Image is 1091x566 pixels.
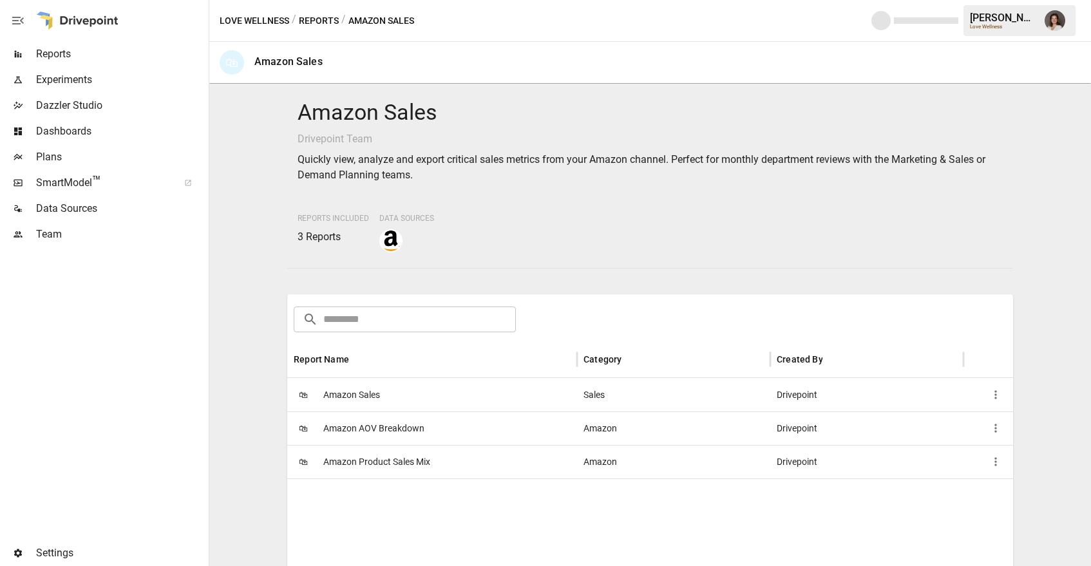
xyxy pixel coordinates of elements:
div: Drivepoint [770,378,963,411]
div: Category [583,354,621,364]
div: Love Wellness [970,24,1037,30]
div: Created By [777,354,823,364]
div: Sales [577,378,770,411]
span: Data Sources [36,201,206,216]
button: Reports [299,13,339,29]
span: Data Sources [379,214,434,223]
div: / [292,13,296,29]
div: Drivepoint [770,445,963,478]
div: Drivepoint [770,411,963,445]
button: Sort [824,350,842,368]
span: ™ [92,173,101,189]
button: Love Wellness [220,13,289,29]
img: amazon [381,231,401,251]
span: Experiments [36,72,206,88]
span: 🛍 [294,385,313,404]
button: Franziska Ibscher [1037,3,1073,39]
span: Amazon AOV Breakdown [323,412,424,445]
div: Amazon [577,411,770,445]
span: Team [36,227,206,242]
span: SmartModel [36,175,170,191]
span: 🛍 [294,419,313,438]
p: 3 Reports [298,229,369,245]
div: [PERSON_NAME] [970,12,1037,24]
span: Amazon Sales [323,379,380,411]
span: 🛍 [294,452,313,471]
div: Amazon [577,445,770,478]
span: Amazon Product Sales Mix [323,446,430,478]
span: Settings [36,545,206,561]
span: Reports [36,46,206,62]
div: Report Name [294,354,349,364]
p: Quickly view, analyze and export critical sales metrics from your Amazon channel. Perfect for mon... [298,152,1003,183]
span: Reports Included [298,214,369,223]
button: Sort [623,350,641,368]
button: Sort [350,350,368,368]
span: Dazzler Studio [36,98,206,113]
div: / [341,13,346,29]
span: Dashboards [36,124,206,139]
div: 🛍 [220,50,244,75]
p: Drivepoint Team [298,131,1003,147]
div: Amazon Sales [254,55,323,68]
h4: Amazon Sales [298,99,1003,126]
img: Franziska Ibscher [1045,10,1065,31]
span: Plans [36,149,206,165]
